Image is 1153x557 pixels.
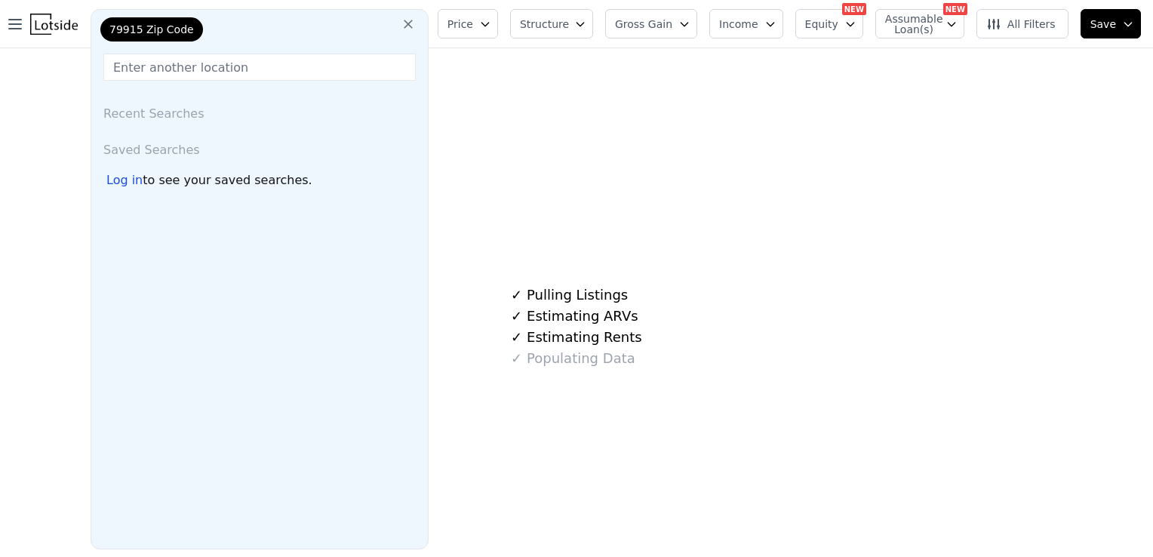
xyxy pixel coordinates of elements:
[842,3,866,15] div: NEW
[511,288,522,303] span: ✓
[605,9,697,38] button: Gross Gain
[511,309,522,324] span: ✓
[510,9,593,38] button: Structure
[511,327,641,348] div: Estimating Rents
[511,285,628,306] div: Pulling Listings
[976,9,1068,38] button: All Filters
[795,9,863,38] button: Equity
[97,93,422,129] div: Recent Searches
[875,9,964,38] button: Assumable Loan(s)
[511,306,638,327] div: Estimating ARVs
[438,9,498,38] button: Price
[615,17,672,32] span: Gross Gain
[1081,9,1141,38] button: Save
[106,171,143,189] div: Log in
[97,129,422,165] div: Saved Searches
[885,14,933,35] span: Assumable Loan(s)
[511,330,522,345] span: ✓
[103,54,416,81] input: Enter another location
[719,17,758,32] span: Income
[143,171,312,189] span: to see your saved searches.
[805,17,838,32] span: Equity
[30,14,78,35] img: Lotside
[986,17,1056,32] span: All Filters
[511,351,522,366] span: ✓
[109,22,194,37] span: 79915 Zip Code
[511,348,635,369] div: Populating Data
[447,17,473,32] span: Price
[943,3,967,15] div: NEW
[1090,17,1116,32] span: Save
[709,9,783,38] button: Income
[520,17,568,32] span: Structure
